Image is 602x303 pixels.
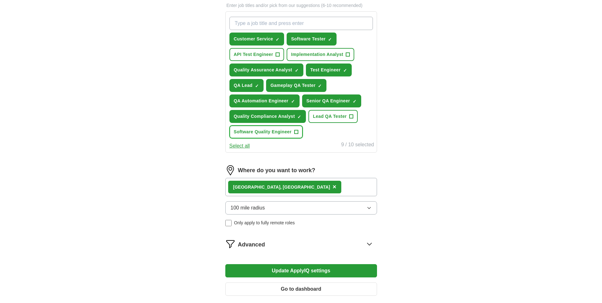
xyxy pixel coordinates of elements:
div: 9 / 10 selected [341,141,374,150]
span: API Test Engineer [234,51,273,58]
button: Lead QA Tester [308,110,358,123]
span: Lead QA Tester [313,113,347,120]
span: ✓ [328,37,332,42]
button: Go to dashboard [225,282,377,296]
span: Customer Service [234,36,273,42]
span: QA Lead [234,82,253,89]
img: filter [225,239,235,249]
button: API Test Engineer [229,48,284,61]
button: Senior QA Engineer✓ [302,94,361,107]
span: Quality Assurance Analyst [234,67,292,73]
span: Gameplay QA Tester [271,82,315,89]
span: Implementation Analyst [291,51,343,58]
button: Software Quality Engineer [229,125,303,138]
img: location.png [225,165,235,175]
span: QA Automation Engineer [234,98,289,104]
span: ✓ [291,99,295,104]
span: Advanced [238,240,265,249]
button: Quality Compliance Analyst✓ [229,110,306,123]
button: QA Lead✓ [229,79,264,92]
span: ✓ [297,114,301,119]
span: × [332,183,336,190]
span: ✓ [318,83,322,88]
button: Test Engineer✓ [306,64,352,76]
button: Gameplay QA Tester✓ [266,79,326,92]
span: ✓ [295,68,299,73]
button: Update ApplyIQ settings [225,264,377,277]
button: QA Automation Engineer✓ [229,94,300,107]
p: Enter job titles and/or pick from our suggestions (6-10 recommended) [225,2,377,9]
button: Software Tester✓ [287,33,337,45]
input: Type a job title and press enter [229,17,373,30]
span: Software Tester [291,36,325,42]
button: Select all [229,142,250,150]
button: Implementation Analyst [287,48,354,61]
span: ✓ [343,68,347,73]
span: ✓ [353,99,356,104]
span: ✓ [255,83,259,88]
span: ✓ [276,37,279,42]
button: 100 mile radius [225,201,377,215]
span: Quality Compliance Analyst [234,113,295,120]
button: × [332,182,336,192]
button: Quality Assurance Analyst✓ [229,64,303,76]
span: Senior QA Engineer [307,98,350,104]
button: Customer Service✓ [229,33,284,45]
span: Test Engineer [310,67,341,73]
input: Only apply to fully remote roles [225,220,232,226]
span: Software Quality Engineer [234,129,292,135]
span: 100 mile radius [231,204,265,212]
div: [GEOGRAPHIC_DATA], [GEOGRAPHIC_DATA] [233,184,330,191]
span: Only apply to fully remote roles [234,220,295,226]
label: Where do you want to work? [238,166,315,175]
